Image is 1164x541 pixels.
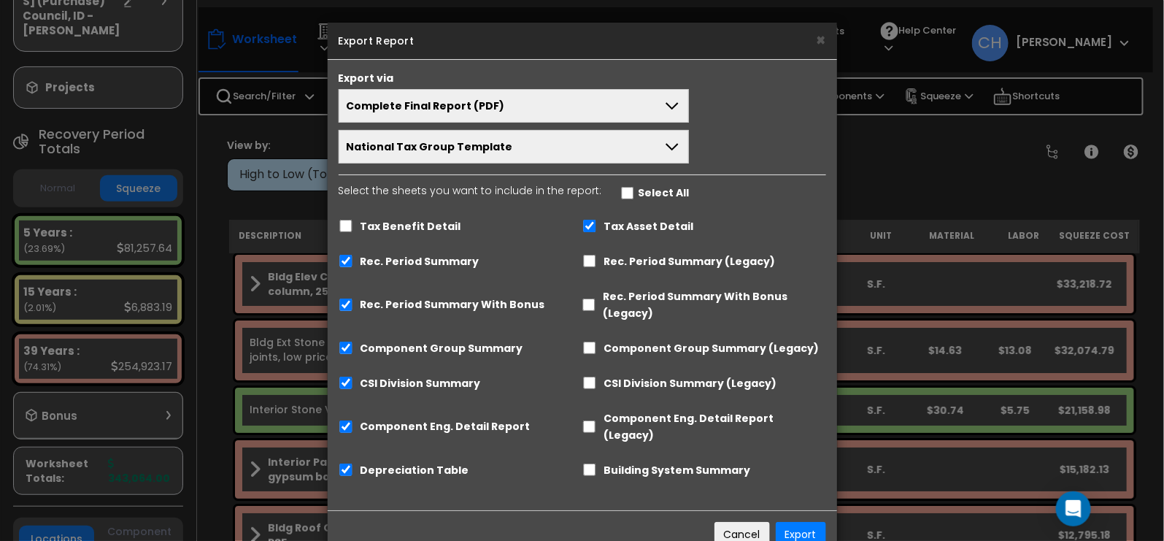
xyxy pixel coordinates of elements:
[604,253,776,270] label: Rec. Period Summary (Legacy)
[361,253,479,270] label: Rec. Period Summary
[620,187,635,199] input: Select the sheets you want to include in the report:Select All
[604,462,751,479] label: Building System Summary
[361,462,469,479] label: Depreciation Table
[603,288,825,322] label: Rec. Period Summary With Bonus (Legacy)
[604,218,694,235] label: Tax Asset Detail
[347,139,513,154] span: National Tax Group Template
[339,130,690,164] button: National Tax Group Template
[339,89,690,123] button: Complete Final Report (PDF)
[361,375,481,392] label: CSI Division Summary
[604,410,825,444] label: Component Eng. Detail Report (Legacy)
[639,185,690,202] label: Select All
[604,375,777,392] label: CSI Division Summary (Legacy)
[361,296,545,313] label: Rec. Period Summary With Bonus
[347,99,505,113] span: Complete Final Report (PDF)
[817,32,826,47] button: ×
[339,71,394,85] label: Export via
[361,340,523,357] label: Component Group Summary
[339,34,826,48] h5: Export Report
[361,418,531,435] label: Component Eng. Detail Report
[604,340,820,357] label: Component Group Summary (Legacy)
[339,183,602,200] p: Select the sheets you want to include in the report:
[1056,491,1091,526] div: Open Intercom Messenger
[361,218,461,235] label: Tax Benefit Detail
